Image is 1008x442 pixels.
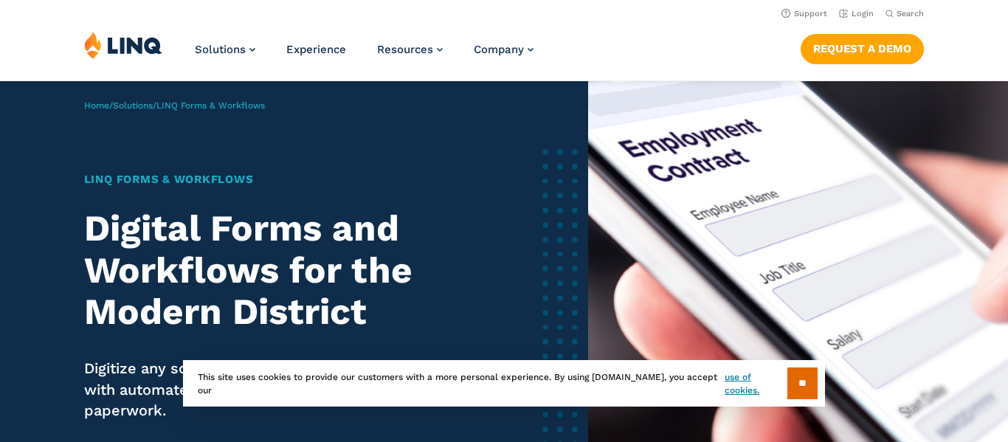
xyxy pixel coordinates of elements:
a: Support [781,9,827,18]
h1: LINQ Forms & Workflows [84,171,481,188]
span: Search [897,9,924,18]
span: Resources [377,43,433,56]
a: Home [84,100,109,111]
a: Solutions [195,43,255,56]
span: / / [84,100,265,111]
img: LINQ | K‑12 Software [84,31,162,59]
nav: Primary Navigation [195,31,534,80]
h2: Digital Forms and Workflows for the Modern District [84,207,481,333]
span: Solutions [195,43,246,56]
span: Company [474,43,524,56]
button: Open Search Bar [886,8,924,19]
a: Request a Demo [801,34,924,63]
a: use of cookies. [725,370,787,397]
a: Solutions [113,100,153,111]
p: Digitize any school form and streamline processes with automated workflows to move your district ... [84,358,481,421]
span: LINQ Forms & Workflows [156,100,265,111]
a: Login [839,9,874,18]
a: Experience [286,43,346,56]
nav: Button Navigation [801,31,924,63]
div: This site uses cookies to provide our customers with a more personal experience. By using [DOMAIN... [183,360,825,407]
a: Company [474,43,534,56]
a: Resources [377,43,443,56]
